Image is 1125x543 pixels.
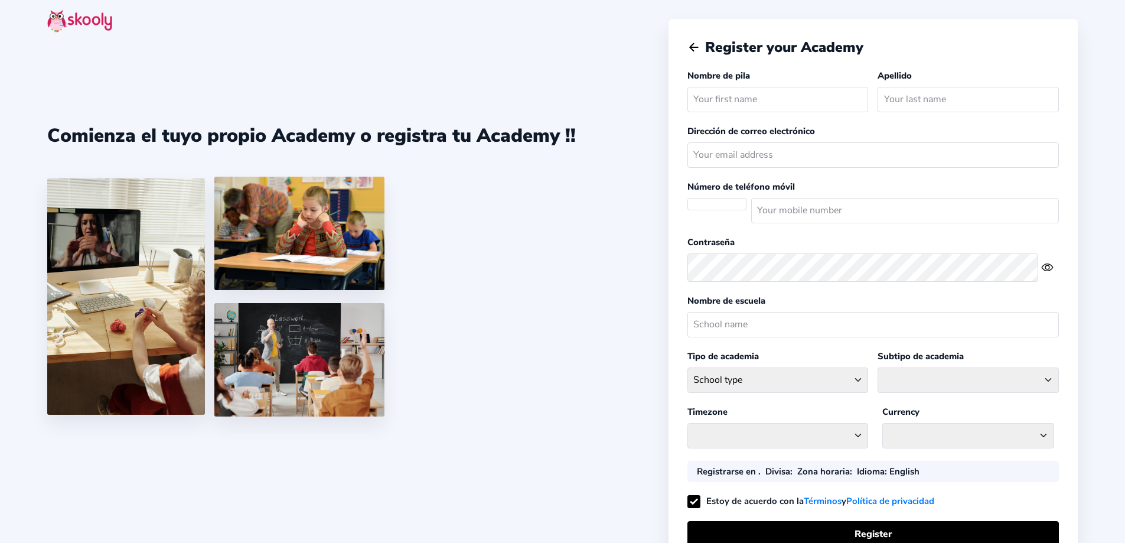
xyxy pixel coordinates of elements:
label: Estoy de acuerdo con la y [687,495,934,507]
label: Apellido [878,70,912,82]
span: Register your Academy [705,38,863,57]
label: Timezone [687,406,728,418]
ion-icon: eye outline [1041,261,1054,274]
label: Contraseña [687,236,735,248]
a: Términos [804,494,842,509]
img: 5.png [214,303,384,417]
div: : [797,466,852,477]
a: Política de privacidad [846,494,934,509]
div: : [765,466,793,477]
input: Your first name [687,87,869,112]
label: Nombre de pila [687,70,750,82]
input: Your mobile number [751,198,1059,223]
label: Currency [882,406,919,418]
input: Your email address [687,142,1059,168]
div: : English [857,466,919,477]
input: School name [687,312,1059,337]
b: Zona horaria [797,466,850,477]
label: Número de teléfono móvil [687,181,795,193]
div: Registrarse en . [697,466,761,477]
button: arrow back outline [687,41,700,54]
img: 4.png [214,177,384,290]
label: Dirección de correo electrónico [687,125,815,137]
b: Idioma [857,466,885,477]
input: Your last name [878,87,1059,112]
label: Subtipo de academia [878,350,964,362]
label: Nombre de escuela [687,295,765,307]
div: Comienza el tuyo propio Academy o registra tu Academy !! [47,123,576,148]
b: Divisa [765,466,790,477]
img: 1.jpg [47,178,205,415]
img: skooly-logo.png [47,9,112,32]
button: eye outlineeye off outline [1041,261,1059,274]
label: Tipo de academia [687,350,759,362]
